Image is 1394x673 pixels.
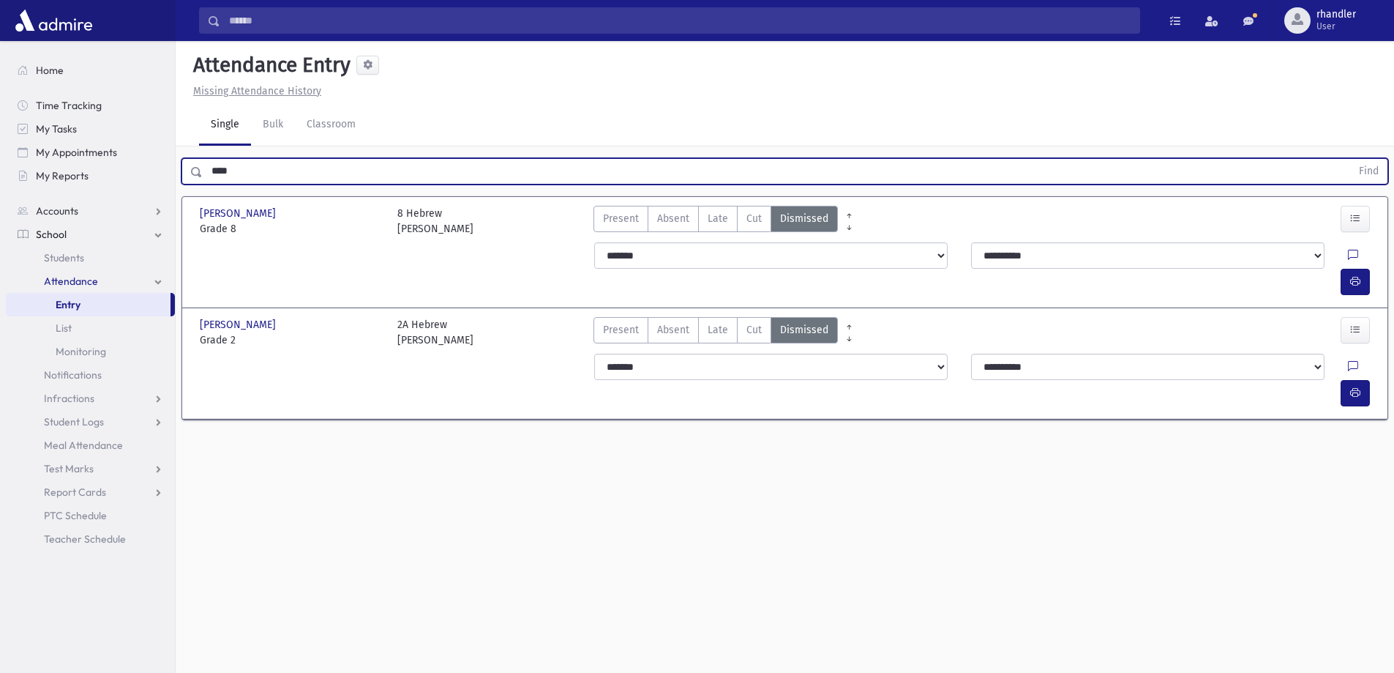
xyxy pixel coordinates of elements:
[220,7,1139,34] input: Search
[44,439,123,452] span: Meal Attendance
[6,340,175,363] a: Monitoring
[6,387,175,410] a: Infractions
[6,246,175,269] a: Students
[708,322,728,338] span: Late
[657,322,689,338] span: Absent
[251,105,295,146] a: Bulk
[199,105,251,146] a: Single
[708,211,728,226] span: Late
[593,317,838,348] div: AttTypes
[593,206,838,237] div: AttTypes
[56,298,80,311] span: Entry
[780,211,828,226] span: Dismissed
[56,321,72,335] span: List
[6,164,175,187] a: My Reports
[44,532,126,546] span: Teacher Schedule
[6,269,175,293] a: Attendance
[780,322,828,338] span: Dismissed
[603,322,639,338] span: Present
[1350,159,1387,184] button: Find
[603,211,639,226] span: Present
[295,105,367,146] a: Classroom
[6,141,175,164] a: My Appointments
[6,480,175,504] a: Report Cards
[12,6,96,35] img: AdmirePro
[200,317,279,332] span: [PERSON_NAME]
[36,169,89,182] span: My Reports
[44,509,107,522] span: PTC Schedule
[44,368,102,382] span: Notifications
[44,251,84,264] span: Students
[6,293,170,316] a: Entry
[200,332,383,348] span: Grade 2
[193,85,321,97] u: Missing Attendance History
[1316,21,1356,32] span: User
[657,211,689,226] span: Absent
[397,206,473,237] div: 8 Hebrew [PERSON_NAME]
[397,317,473,348] div: 2A Hebrew [PERSON_NAME]
[6,410,175,434] a: Student Logs
[44,415,104,428] span: Student Logs
[6,117,175,141] a: My Tasks
[6,457,175,480] a: Test Marks
[36,122,77,135] span: My Tasks
[44,275,98,288] span: Attendance
[6,59,175,82] a: Home
[36,99,102,112] span: Time Tracking
[187,53,351,78] h5: Attendance Entry
[6,527,175,551] a: Teacher Schedule
[44,392,94,405] span: Infractions
[56,345,106,358] span: Monitoring
[6,316,175,340] a: List
[44,462,94,475] span: Test Marks
[6,94,175,117] a: Time Tracking
[746,211,762,226] span: Cut
[746,322,762,338] span: Cut
[6,504,175,527] a: PTC Schedule
[6,199,175,223] a: Accounts
[6,223,175,246] a: School
[6,363,175,387] a: Notifications
[1316,9,1356,21] span: rhandler
[44,486,106,499] span: Report Cards
[36,228,67,241] span: School
[200,206,279,221] span: [PERSON_NAME]
[36,64,64,77] span: Home
[36,204,78,217] span: Accounts
[200,221,383,237] span: Grade 8
[6,434,175,457] a: Meal Attendance
[187,85,321,97] a: Missing Attendance History
[36,146,117,159] span: My Appointments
